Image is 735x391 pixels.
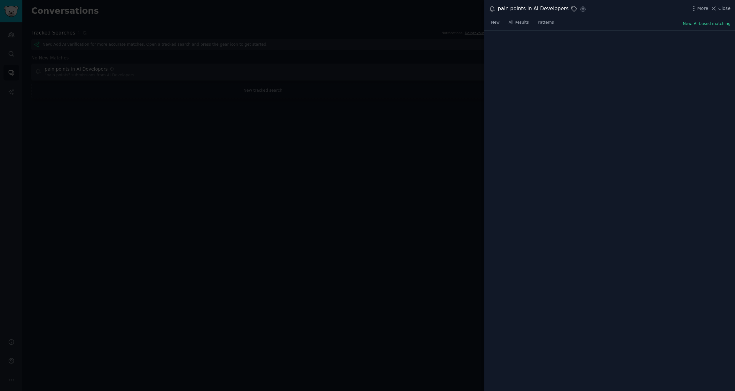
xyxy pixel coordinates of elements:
[509,20,529,26] span: All Results
[498,5,568,13] div: pain points in AI Developers
[538,20,554,26] span: Patterns
[536,18,556,31] a: Patterns
[718,5,731,12] span: Close
[691,5,708,12] button: More
[697,5,708,12] span: More
[506,18,531,31] a: All Results
[489,18,502,31] a: New
[710,5,731,12] button: Close
[683,21,731,27] button: New: AI-based matching
[491,20,500,26] span: New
